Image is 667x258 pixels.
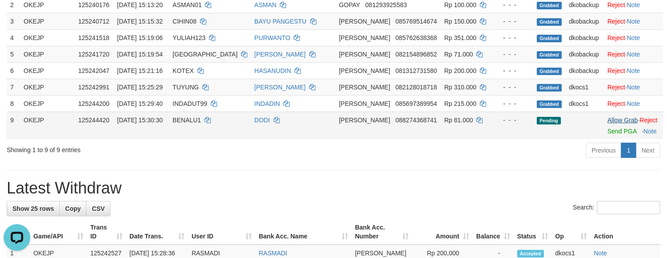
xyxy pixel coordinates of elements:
span: Copy 085697389954 to clipboard [396,100,437,107]
div: - - - [496,99,530,108]
td: · [604,79,663,95]
td: OKEJP [20,112,75,139]
td: 7 [7,79,20,95]
input: Search: [597,201,660,214]
span: Rp 71.000 [444,51,473,58]
a: Next [636,143,660,158]
th: Bank Acc. Number: activate to sort column ascending [352,219,412,245]
span: [GEOGRAPHIC_DATA] [172,51,237,58]
a: Send PGA [607,128,636,135]
a: Note [627,67,640,74]
td: dkocs1 [565,79,604,95]
th: User ID: activate to sort column ascending [188,219,255,245]
span: 125240176 [78,1,110,8]
td: 4 [7,29,20,46]
span: Rp 81.000 [444,117,473,124]
td: OKEJP [20,13,75,29]
span: [PERSON_NAME] [339,51,390,58]
span: Grabbed [537,35,562,42]
a: INDADIN [254,100,280,107]
span: [PERSON_NAME] [339,18,390,25]
td: 8 [7,95,20,112]
span: Copy 085769514674 to clipboard [396,18,437,25]
a: Note [643,128,657,135]
div: - - - [496,83,530,92]
a: BAYU PANGESTU [254,18,307,25]
td: OKEJP [20,29,75,46]
span: Grabbed [537,51,562,59]
th: Trans ID: activate to sort column ascending [87,219,126,245]
a: ASMAN [254,1,277,8]
span: Copy [65,205,81,212]
a: Reject [607,18,625,25]
td: dkobackup [565,29,604,46]
div: - - - [496,33,530,42]
span: Grabbed [537,101,562,108]
td: dkocs1 [565,95,604,112]
span: Rp 215.000 [444,100,476,107]
span: Rp 100.000 [444,1,476,8]
th: Op: activate to sort column ascending [552,219,590,245]
span: Pending [537,117,561,125]
a: Reject [607,51,625,58]
a: Note [627,1,640,8]
span: 125244420 [78,117,110,124]
a: HASANUDIN [254,67,291,74]
span: [PERSON_NAME] [339,34,390,41]
span: CSV [92,205,105,212]
td: · [604,46,663,62]
td: · [604,29,663,46]
a: Copy [59,201,86,216]
span: [DATE] 15:25:29 [117,84,163,91]
td: 9 [7,112,20,139]
a: Note [627,34,640,41]
th: Game/API: activate to sort column ascending [30,219,87,245]
a: RASMADI [259,250,287,257]
span: [PERSON_NAME] [339,117,390,124]
th: Status: activate to sort column ascending [514,219,552,245]
a: PURWANTO [254,34,291,41]
th: Bank Acc. Name: activate to sort column ascending [255,219,352,245]
span: [DATE] 15:21:16 [117,67,163,74]
span: 125241720 [78,51,110,58]
div: - - - [496,17,530,26]
span: 125240712 [78,18,110,25]
span: Copy 088274368741 to clipboard [396,117,437,124]
div: - - - [496,0,530,9]
td: OKEJP [20,46,75,62]
td: dkobackup [565,46,604,62]
td: 6 [7,62,20,79]
span: · [607,117,639,124]
a: Reject [640,117,658,124]
span: GOPAY [339,1,360,8]
div: - - - [496,66,530,75]
span: Copy 081312731580 to clipboard [396,67,437,74]
div: - - - [496,50,530,59]
a: Note [594,250,607,257]
button: Open LiveChat chat widget [4,4,30,30]
a: 1 [621,143,636,158]
th: ID: activate to sort column descending [7,219,30,245]
div: Showing 1 to 9 of 9 entries [7,142,271,154]
th: Date Trans.: activate to sort column ascending [126,219,188,245]
td: dkobackup [565,13,604,29]
span: ASMAN01 [172,1,201,8]
span: 125242047 [78,67,110,74]
td: · [604,95,663,112]
span: Rp 200.000 [444,67,476,74]
span: [PERSON_NAME] [339,100,390,107]
span: [DATE] 15:19:06 [117,34,163,41]
td: 5 [7,46,20,62]
span: Rp 150.000 [444,18,476,25]
td: 3 [7,13,20,29]
th: Action [590,219,660,245]
span: [DATE] 15:15:32 [117,18,163,25]
span: KOTEX [172,67,193,74]
label: Search: [573,201,660,214]
a: [PERSON_NAME] [254,84,306,91]
a: Note [627,100,640,107]
h1: Latest Withdraw [7,179,660,197]
span: Copy 081293925583 to clipboard [365,1,407,8]
td: · [604,62,663,79]
span: [PERSON_NAME] [339,84,390,91]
